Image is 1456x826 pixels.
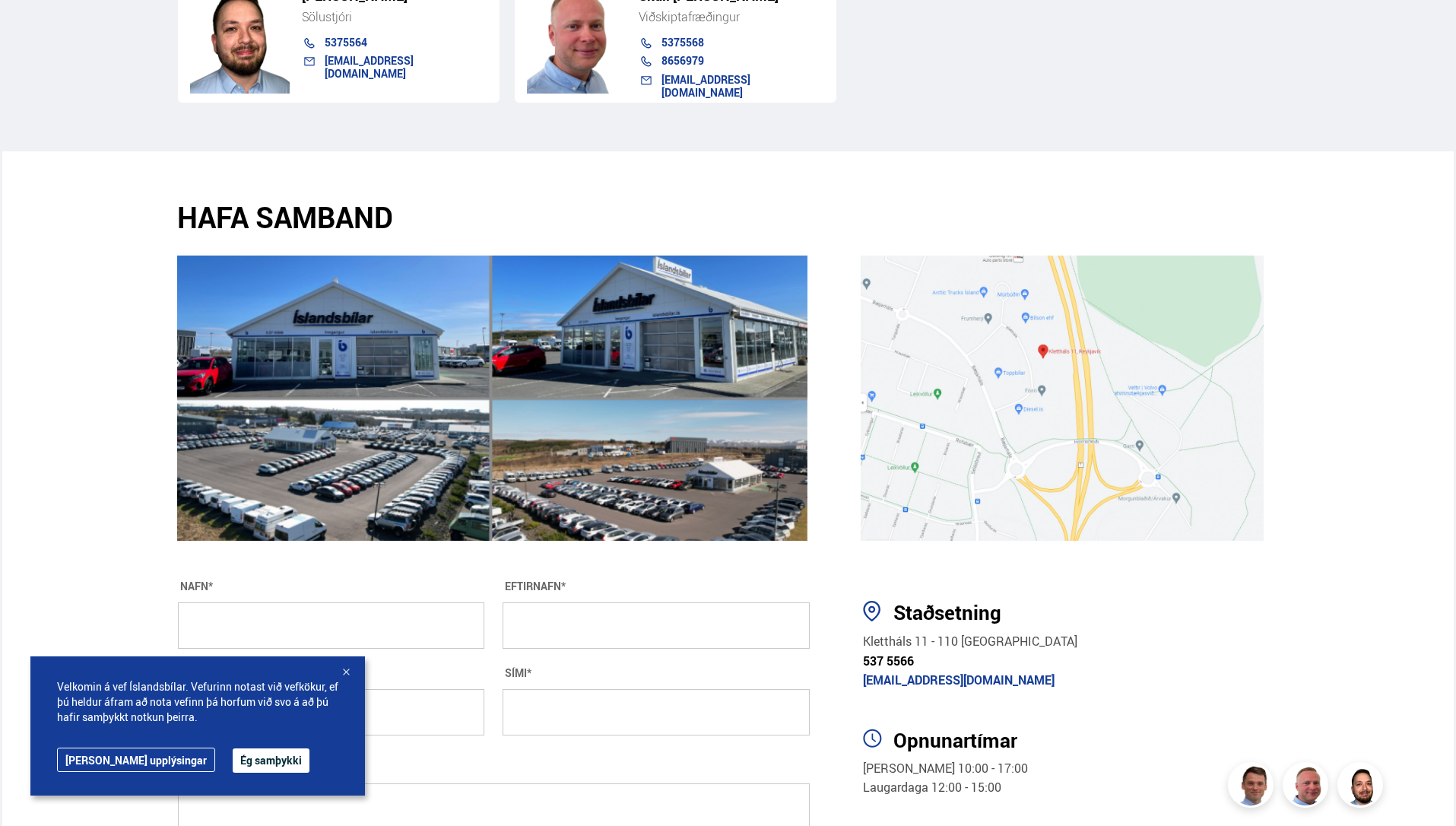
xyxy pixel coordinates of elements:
[639,8,740,25] span: Viðskiptafræðingur
[503,580,810,592] div: EFTIRNAFN*
[177,256,807,541] img: zbR9Zwhy8qcY8p2N.png
[861,256,1263,541] img: 1RuqvkYfbre_JAo3.jpg
[1285,764,1331,810] img: siFngHWaQ9KaOqBr.png
[302,9,487,24] div: Sölustjóri
[863,729,882,748] img: 5L2kbIWUWlfci3BR.svg
[661,53,704,68] a: 8656979
[1230,764,1276,810] img: FbJEzSuNWCJXmdc-.webp
[57,679,338,725] span: Velkomin á vef Íslandsbílar. Vefurinn notast við vefkökur, ef þú heldur áfram að nota vefinn þá h...
[1340,764,1385,810] img: nhp88E3Fdnt1Opn2.png
[233,748,309,773] button: Ég samþykki
[503,667,810,679] div: SÍMI*
[863,760,1028,796] span: [PERSON_NAME] 10:00 - 17:00 Laugardaga 12:00 - 15:00
[661,35,704,49] a: 5375568
[178,580,485,592] div: NAFN*
[177,200,807,234] h2: HAFA SAMBAND
[12,6,58,52] button: Open LiveChat chat widget
[178,761,810,774] div: SKILABOÐ*
[893,729,1278,751] h3: Opnunartímar
[863,601,880,621] img: pw9sMCDar5Ii6RG5.svg
[57,748,215,772] a: [PERSON_NAME] upplýsingar
[661,72,750,99] a: [EMAIL_ADDRESS][DOMAIN_NAME]
[325,35,367,49] a: 5375564
[325,53,414,80] a: [EMAIL_ADDRESS][DOMAIN_NAME]
[863,653,914,669] a: 537 5566
[863,633,1077,650] a: Klettháls 11 - 110 [GEOGRAPHIC_DATA]
[893,601,1278,624] div: Staðsetning
[863,672,1055,688] a: [EMAIL_ADDRESS][DOMAIN_NAME]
